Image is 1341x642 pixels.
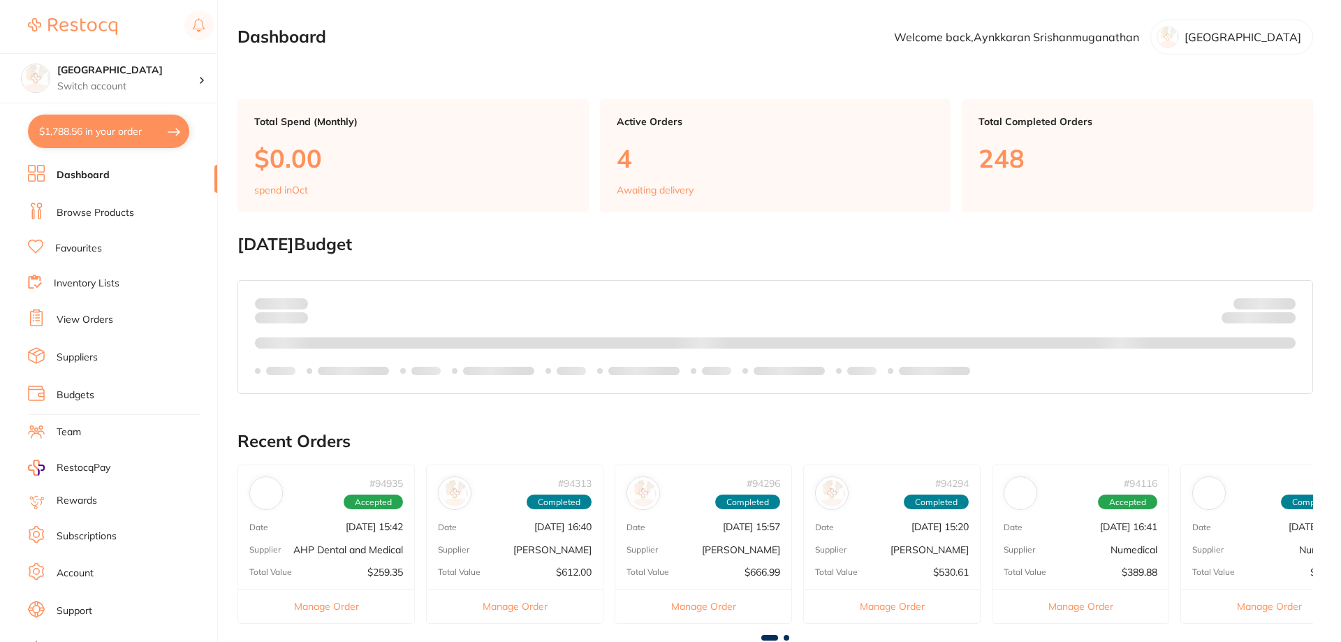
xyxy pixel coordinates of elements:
p: [PERSON_NAME] [702,544,780,555]
span: RestocqPay [57,461,110,475]
p: Spent: [255,298,308,309]
p: # 94935 [369,478,403,489]
p: $666.99 [745,567,780,578]
p: 4 [617,144,935,173]
button: $1,788.56 in your order [28,115,189,148]
p: Supplier [1192,545,1224,555]
p: Labels extended [463,365,534,377]
p: Labels extended [754,365,825,377]
button: Manage Order [238,589,414,623]
p: Total Spend (Monthly) [254,116,572,127]
p: $259.35 [367,567,403,578]
a: View Orders [57,313,113,327]
p: Numedical [1111,544,1157,555]
span: Completed [904,495,969,510]
p: [GEOGRAPHIC_DATA] [1185,31,1301,43]
a: Total Spend (Monthly)$0.00spend inOct [237,99,589,212]
p: $0.00 [254,144,572,173]
p: $612.00 [556,567,592,578]
p: [DATE] 15:57 [723,521,780,532]
strong: $0.00 [284,297,308,309]
a: RestocqPay [28,460,110,476]
p: Supplier [1004,545,1035,555]
a: Dashboard [57,168,110,182]
p: # 94296 [747,478,780,489]
p: Awaiting delivery [617,184,694,196]
p: # 94116 [1124,478,1157,489]
p: Date [1192,523,1211,532]
span: Accepted [344,495,403,510]
p: [DATE] 16:41 [1100,521,1157,532]
p: Remaining: [1222,309,1296,326]
p: spend in Oct [254,184,308,196]
p: Total Value [626,567,669,577]
h2: Recent Orders [237,432,1313,451]
p: Active Orders [617,116,935,127]
strong: $NaN [1268,297,1296,309]
img: Adam Dental [819,480,845,506]
p: Labels extended [608,365,680,377]
p: Labels [557,365,586,377]
a: Subscriptions [57,530,117,543]
a: Support [57,604,92,618]
a: Browse Products [57,206,134,220]
a: Team [57,425,81,439]
p: month [255,309,308,326]
p: Date [249,523,268,532]
p: [DATE] 15:42 [346,521,403,532]
p: Total Value [249,567,292,577]
p: Total Value [438,567,481,577]
button: Manage Order [615,589,791,623]
p: 248 [979,144,1296,173]
p: Total Completed Orders [979,116,1296,127]
img: Restocq Logo [28,18,117,35]
img: Henry Schein Halas [630,480,657,506]
p: Switch account [57,80,198,94]
img: Adam Dental [441,480,468,506]
button: Manage Order [992,589,1168,623]
p: Labels [702,365,731,377]
h4: Lakes Boulevard Dental [57,64,198,78]
a: Favourites [55,242,102,256]
p: Labels [266,365,295,377]
span: Completed [715,495,780,510]
a: Budgets [57,388,94,402]
p: Supplier [249,545,281,555]
span: Accepted [1098,495,1157,510]
h2: [DATE] Budget [237,235,1313,254]
img: Numedical [1196,480,1222,506]
p: Supplier [626,545,658,555]
p: Supplier [438,545,469,555]
a: Account [57,567,94,581]
a: Suppliers [57,351,98,365]
img: RestocqPay [28,460,45,476]
p: Labels [847,365,877,377]
button: Manage Order [427,589,603,623]
p: Date [626,523,645,532]
img: Numedical [1007,480,1034,506]
strong: $0.00 [1271,314,1296,327]
img: Lakes Boulevard Dental [22,64,50,92]
p: Labels [411,365,441,377]
a: Active Orders4Awaiting delivery [600,99,951,212]
p: # 94313 [558,478,592,489]
p: Total Value [1004,567,1046,577]
p: # 94294 [935,478,969,489]
p: Date [438,523,457,532]
p: Labels extended [318,365,389,377]
p: Total Value [815,567,858,577]
span: Completed [527,495,592,510]
p: $530.61 [933,567,969,578]
p: [PERSON_NAME] [891,544,969,555]
a: Restocq Logo [28,10,117,43]
h2: Dashboard [237,27,326,47]
p: Labels extended [899,365,970,377]
p: [DATE] 15:20 [911,521,969,532]
p: [DATE] 16:40 [534,521,592,532]
p: Budget: [1233,298,1296,309]
p: Supplier [815,545,847,555]
p: AHP Dental and Medical [293,544,403,555]
button: Manage Order [804,589,980,623]
p: Total Value [1192,567,1235,577]
p: [PERSON_NAME] [513,544,592,555]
